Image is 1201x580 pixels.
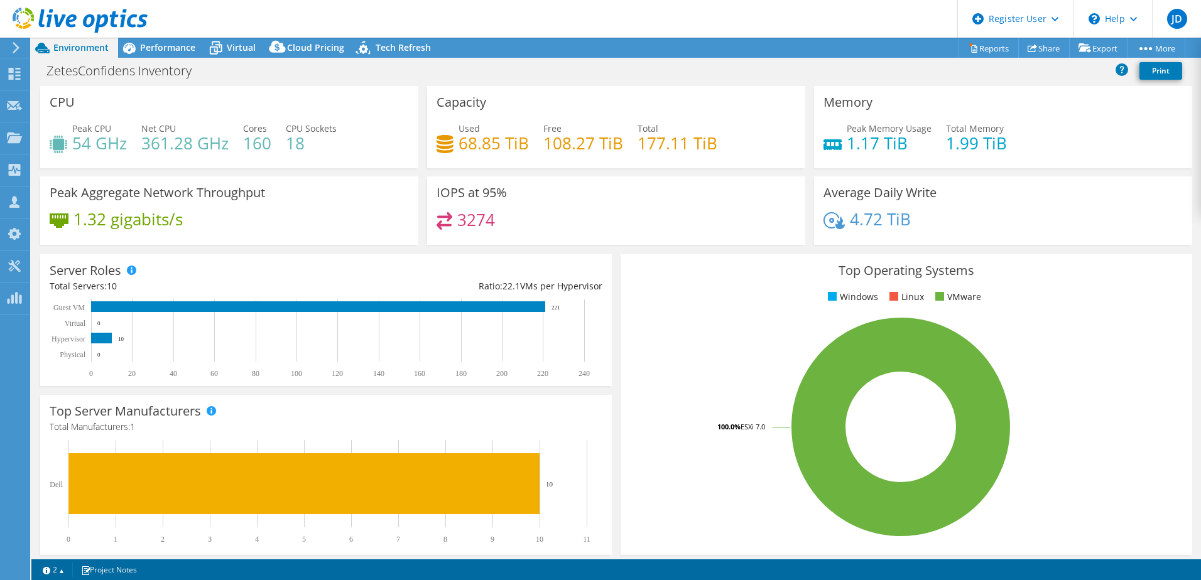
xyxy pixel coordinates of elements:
[886,290,924,304] li: Linux
[537,369,548,378] text: 220
[850,212,911,226] h4: 4.72 TiB
[97,352,101,358] text: 0
[1127,38,1185,58] a: More
[67,535,70,544] text: 0
[50,404,201,418] h3: Top Server Manufacturers
[326,279,602,293] div: Ratio: VMs per Hypervisor
[243,122,267,134] span: Cores
[823,95,872,109] h3: Memory
[373,369,384,378] text: 140
[60,350,85,359] text: Physical
[443,535,447,544] text: 8
[376,41,431,53] span: Tech Refresh
[89,369,93,378] text: 0
[414,369,425,378] text: 160
[1167,9,1187,29] span: JD
[437,186,507,200] h3: IOPS at 95%
[227,41,256,53] span: Virtual
[496,369,508,378] text: 200
[579,369,590,378] text: 240
[349,535,353,544] text: 6
[302,535,306,544] text: 5
[50,264,121,277] h3: Server Roles
[52,335,85,343] text: Hypervisor
[847,122,932,134] span: Peak Memory Usage
[1139,62,1182,80] a: Print
[170,369,177,378] text: 40
[823,186,937,200] h3: Average Daily Write
[455,369,467,378] text: 180
[107,280,117,292] span: 10
[503,280,520,292] span: 22.1
[50,480,63,489] text: Dell
[50,420,602,434] h4: Total Manufacturers:
[73,212,183,226] h4: 1.32 gigabits/s
[72,122,111,134] span: Peak CPU
[459,136,529,150] h4: 68.85 TiB
[552,304,560,311] text: 221
[210,369,218,378] text: 60
[825,290,878,304] li: Windows
[118,336,124,342] text: 10
[252,369,259,378] text: 80
[161,535,165,544] text: 2
[291,369,302,378] text: 100
[114,535,117,544] text: 1
[286,136,337,150] h4: 18
[53,41,109,53] span: Environment
[437,95,486,109] h3: Capacity
[255,535,259,544] text: 4
[243,136,271,150] h4: 160
[65,319,86,328] text: Virtual
[286,122,337,134] span: CPU Sockets
[50,95,75,109] h3: CPU
[140,41,195,53] span: Performance
[543,136,623,150] h4: 108.27 TiB
[72,562,146,577] a: Project Notes
[332,369,343,378] text: 120
[208,535,212,544] text: 3
[536,535,543,544] text: 10
[946,136,1007,150] h4: 1.99 TiB
[141,122,176,134] span: Net CPU
[41,64,211,78] h1: ZetesConfidens Inventory
[50,279,326,293] div: Total Servers:
[717,422,741,431] tspan: 100.0%
[50,186,265,200] h3: Peak Aggregate Network Throughput
[459,122,480,134] span: Used
[959,38,1019,58] a: Reports
[847,136,932,150] h4: 1.17 TiB
[97,320,101,326] text: 0
[287,41,344,53] span: Cloud Pricing
[630,264,1183,277] h3: Top Operating Systems
[141,136,229,150] h4: 361.28 GHz
[741,422,765,431] tspan: ESXi 7.0
[128,369,136,378] text: 20
[638,122,658,134] span: Total
[543,122,562,134] span: Free
[396,535,400,544] text: 7
[1069,38,1128,58] a: Export
[130,421,135,432] span: 1
[1089,13,1100,24] svg: \n
[72,136,127,150] h4: 54 GHz
[53,303,85,312] text: Guest VM
[638,136,717,150] h4: 177.11 TiB
[946,122,1004,134] span: Total Memory
[932,290,981,304] li: VMware
[546,480,553,488] text: 10
[1018,38,1070,58] a: Share
[457,213,495,227] h4: 3274
[583,535,590,544] text: 11
[491,535,494,544] text: 9
[34,562,73,577] a: 2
